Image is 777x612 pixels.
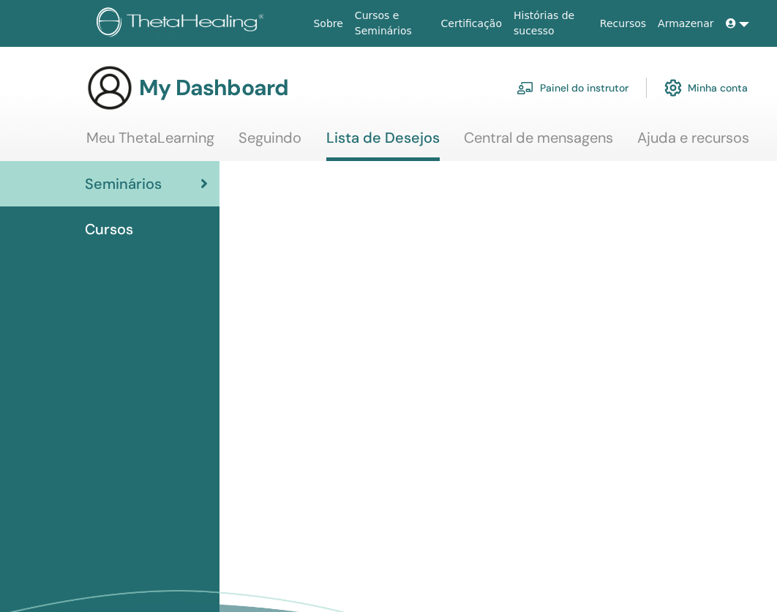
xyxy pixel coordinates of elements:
a: Meu ThetaLearning [86,129,214,157]
span: Cursos [85,218,133,240]
img: generic-user-icon.jpg [86,64,133,111]
h3: My Dashboard [139,75,288,101]
a: Minha conta [664,72,748,104]
a: Cursos e Seminários [349,2,435,45]
a: Ajuda e recursos [637,129,749,157]
a: Seguindo [239,129,301,157]
a: Recursos [594,10,652,37]
a: Certificação [435,10,508,37]
a: Histórias de sucesso [508,2,594,45]
a: Armazenar [652,10,719,37]
a: Sobre [307,10,348,37]
img: cog.svg [664,75,682,100]
a: Central de mensagens [464,129,613,157]
img: chalkboard-teacher.svg [517,81,534,94]
a: Painel do instrutor [517,72,628,104]
img: logo.png [97,7,269,40]
a: Lista de Desejos [326,129,440,161]
span: Seminários [85,173,162,195]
